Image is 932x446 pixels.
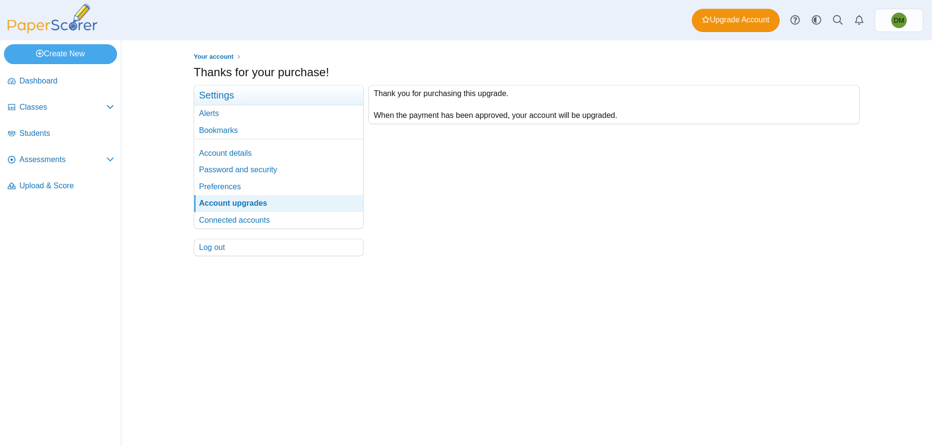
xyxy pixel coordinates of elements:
[4,44,117,64] a: Create New
[194,53,233,60] span: Your account
[702,15,769,25] span: Upgrade Account
[4,96,118,119] a: Classes
[194,122,363,139] a: Bookmarks
[19,102,106,113] span: Classes
[891,13,907,28] span: Domenic Mariani
[692,9,780,32] a: Upgrade Account
[194,212,363,229] a: Connected accounts
[194,195,363,212] a: Account upgrades
[4,70,118,93] a: Dashboard
[875,9,923,32] a: Domenic Mariani
[849,10,870,31] a: Alerts
[194,179,363,195] a: Preferences
[368,85,860,124] div: Thank you for purchasing this upgrade. When the payment has been approved, your account will be u...
[4,4,101,33] img: PaperScorer
[194,105,363,122] a: Alerts
[194,64,329,81] h1: Thanks for your purchase!
[894,17,904,24] span: Domenic Mariani
[194,85,363,105] h3: Settings
[19,76,114,86] span: Dashboard
[191,51,236,63] a: Your account
[194,145,363,162] a: Account details
[19,181,114,191] span: Upload & Score
[4,122,118,146] a: Students
[19,128,114,139] span: Students
[4,27,101,35] a: PaperScorer
[4,149,118,172] a: Assessments
[194,162,363,178] a: Password and security
[19,154,106,165] span: Assessments
[4,175,118,198] a: Upload & Score
[194,239,363,256] a: Log out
